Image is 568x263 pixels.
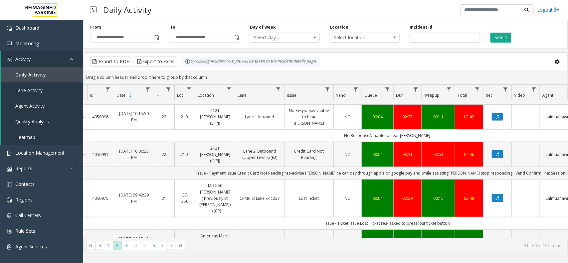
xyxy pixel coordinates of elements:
[7,213,12,218] img: 'icon'
[1,129,83,145] a: Heatmap
[239,148,280,161] a: Lane 2 Outbound (Upper Levels) (E2)
[345,114,351,120] span: NO
[7,26,12,31] img: 'icon'
[338,151,358,158] a: NO
[1,82,83,98] a: Lane Activity
[426,195,451,201] div: 00:15
[15,25,39,31] span: Dashboard
[410,24,432,30] label: Incident Id
[288,107,329,127] a: No Response/Unable to hear [PERSON_NAME]
[128,93,133,98] span: Sortable
[90,24,101,30] label: From
[1,51,83,67] a: Activity
[288,148,329,161] a: Credit Card Not Reading
[7,197,12,203] img: 'icon'
[143,85,152,94] a: Date Filter Menu
[131,241,140,250] span: Page 4
[177,92,183,98] span: Lot
[7,151,12,156] img: 'icon'
[398,195,418,201] a: 02:29
[15,165,32,172] span: Reports
[88,243,94,248] span: Go to the first page
[140,241,149,250] span: Page 5
[198,92,214,98] span: Location
[178,243,183,248] span: Go to the last page
[84,85,568,238] div: Data table
[537,6,560,13] a: Logout
[238,92,247,98] span: Lane
[336,92,346,98] span: Vend
[366,195,389,201] a: 00:04
[149,241,158,250] span: Page 6
[118,110,150,123] a: [DATE] 10:15:50 PM
[383,85,392,94] a: Queue Filter Menu
[90,92,94,98] span: Id
[156,92,159,98] span: H
[351,85,360,94] a: Vend Filter Menu
[91,195,110,201] a: 4050975
[7,229,12,234] img: 'icon'
[152,33,160,42] span: Toggle popup
[86,241,95,250] span: Go to the first page
[398,151,418,158] a: 03:51
[345,152,351,157] span: NO
[250,33,305,42] span: Select day...
[15,103,45,109] span: Agent Activity
[364,92,377,98] span: Queue
[459,114,479,120] a: 02:42
[458,92,467,98] span: Total
[1,98,83,114] a: Agent Activity
[459,151,479,158] a: 04:46
[179,151,191,158] a: L21070600
[91,151,110,158] a: 4050991
[15,87,43,93] span: Lane Activity
[100,2,155,18] h3: Daily Activity
[15,197,33,203] span: Regions
[199,145,231,164] a: 2121 [PERSON_NAME] (L)(PJ)
[225,85,234,94] a: Location Filter Menu
[529,85,538,94] a: Video Filter Menu
[7,182,12,187] img: 'icon'
[490,33,511,43] button: Select
[15,134,35,140] span: Heatmap
[1,114,83,129] a: Quality Analysis
[338,114,358,120] a: NO
[330,33,385,42] span: Select location...
[164,85,173,94] a: H Filter Menu
[95,241,104,250] span: Go to the previous page
[182,57,320,66] div: By clicking Incident row you will be taken to the incident details page.
[90,2,96,18] img: pageIcon
[330,24,348,30] label: Location
[396,92,403,98] span: Dur
[366,114,389,120] a: 00:04
[167,241,176,250] span: Go to the next page
[287,92,296,98] span: Issue
[459,195,479,201] a: 02:48
[97,243,102,248] span: Go to the previous page
[501,85,510,94] a: Rec. Filter Menu
[158,114,170,120] a: 22
[170,24,175,30] label: To
[185,59,190,64] img: infoIcon.svg
[122,241,131,250] span: Page 3
[345,196,351,201] span: NO
[113,241,122,250] span: Page 2
[199,233,231,252] a: Americas Mart - Building 2 (AMB2) (L)(PJ)
[116,92,125,98] span: Date
[323,85,332,94] a: Issue Filter Menu
[104,241,113,250] span: Page 1
[338,195,358,201] a: NO
[91,114,110,120] a: 4050996
[445,85,454,94] a: Wrapup Filter Menu
[134,57,177,66] button: Export to Excel
[426,151,451,158] a: 00:51
[84,71,568,83] div: Drag a column header and drop it here to group by that column
[274,85,283,94] a: Lane Filter Menu
[398,114,418,120] a: 02:27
